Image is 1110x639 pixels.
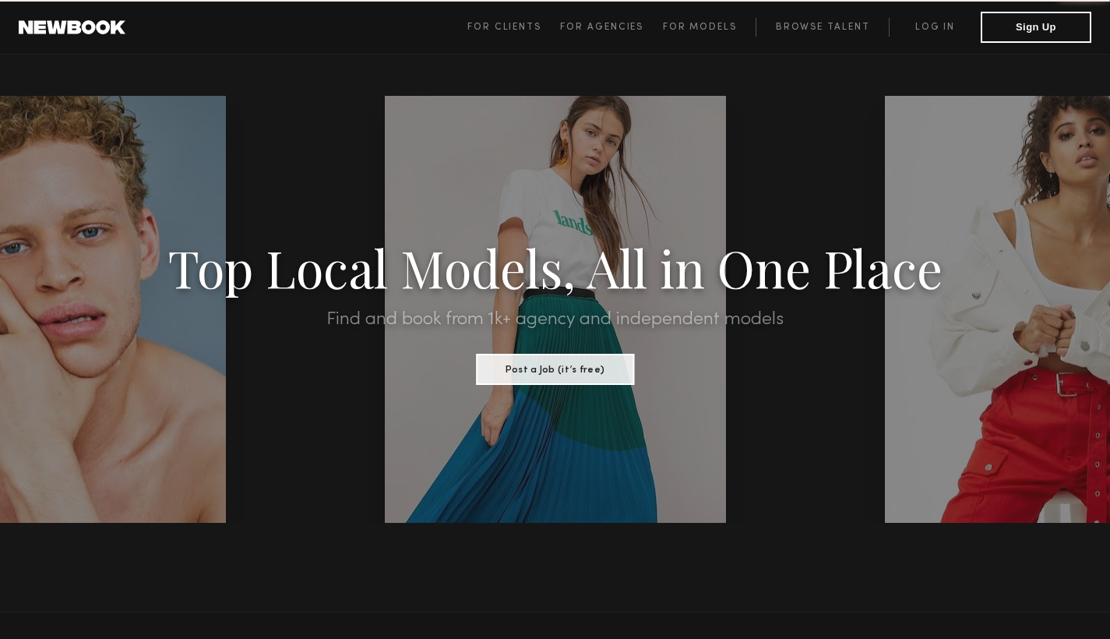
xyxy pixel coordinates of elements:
[663,18,756,37] a: For Models
[756,18,889,37] a: Browse Talent
[981,12,1091,43] button: Sign Up
[467,18,560,37] a: For Clients
[476,359,634,376] a: Post a Job (it’s free)
[560,23,643,32] span: For Agencies
[560,18,662,37] a: For Agencies
[476,354,634,385] button: Post a Job (it’s free)
[467,23,541,32] span: For Clients
[83,310,1027,329] h2: Find and book from 1k+ agency and independent models
[889,18,981,37] a: Log in
[663,23,737,32] span: For Models
[83,243,1027,291] h1: Top Local Models, All in One Place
